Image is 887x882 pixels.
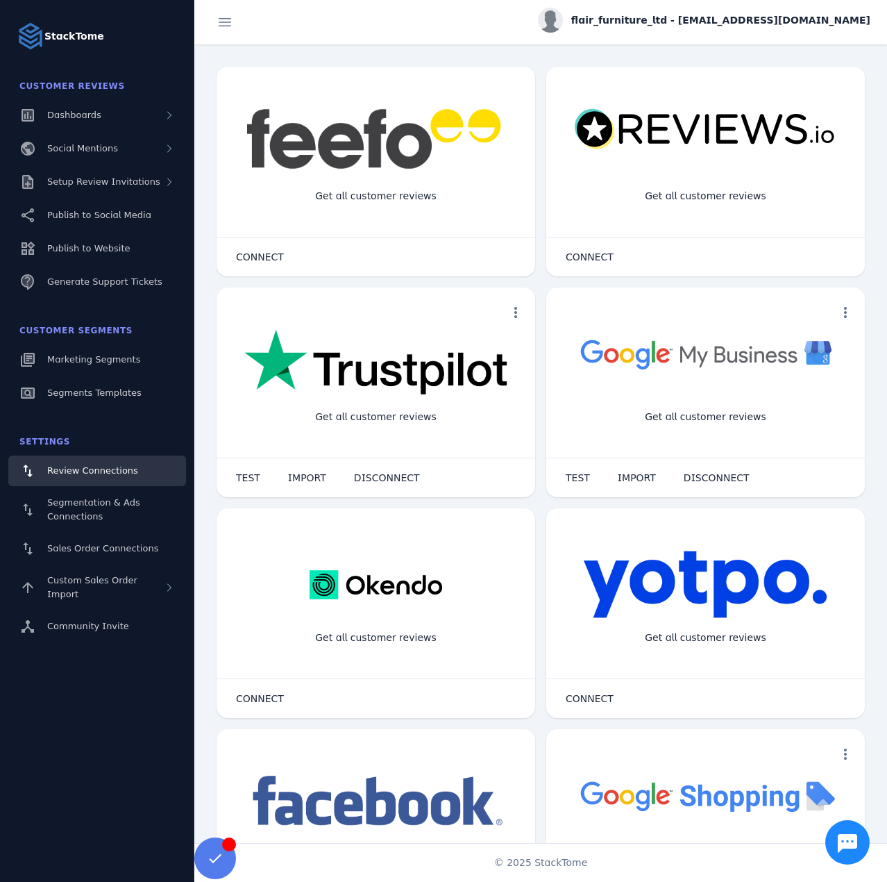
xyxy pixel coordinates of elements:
[8,533,186,564] a: Sales Order Connections
[304,619,448,656] div: Get all customer reviews
[634,178,777,215] div: Get all customer reviews
[47,210,151,220] span: Publish to Social Media
[831,740,859,768] button: more
[244,771,507,833] img: facebook.png
[19,437,70,447] span: Settings
[236,694,284,704] span: CONNECT
[634,399,777,435] div: Get all customer reviews
[670,464,763,492] button: DISCONNECT
[574,771,837,820] img: googleshopping.png
[236,252,284,262] span: CONNECT
[8,233,186,264] a: Publish to Website
[8,456,186,486] a: Review Connections
[8,200,186,231] a: Publish to Social Media
[47,276,162,287] span: Generate Support Tickets
[244,329,507,397] img: trustpilot.png
[47,143,118,153] span: Social Mentions
[304,399,448,435] div: Get all customer reviews
[304,178,448,215] div: Get all customer reviews
[236,473,260,483] span: TEST
[47,621,129,631] span: Community Invite
[47,354,140,365] span: Marketing Segments
[566,473,590,483] span: TEST
[552,685,627,713] button: CONNECT
[47,465,138,476] span: Review Connections
[47,388,142,398] span: Segments Templates
[8,344,186,375] a: Marketing Segments
[604,464,670,492] button: IMPORT
[552,243,627,271] button: CONNECT
[310,550,442,619] img: okendo.webp
[623,840,787,877] div: Import Products from Google
[47,110,101,120] span: Dashboards
[354,473,420,483] span: DISCONNECT
[340,464,434,492] button: DISCONNECT
[19,81,125,91] span: Customer Reviews
[274,464,340,492] button: IMPORT
[571,13,870,28] span: flair_furniture_ltd - [EMAIL_ADDRESS][DOMAIN_NAME]
[17,22,44,50] img: Logo image
[8,267,186,297] a: Generate Support Tickets
[8,611,186,642] a: Community Invite
[8,378,186,408] a: Segments Templates
[684,473,750,483] span: DISCONNECT
[222,243,298,271] button: CONNECT
[47,176,160,187] span: Setup Review Invitations
[494,856,588,870] span: © 2025 StackTome
[634,619,777,656] div: Get all customer reviews
[538,8,563,33] img: profile.jpg
[618,473,656,483] span: IMPORT
[44,29,104,44] strong: StackTome
[583,550,828,619] img: yotpo.png
[831,299,859,326] button: more
[47,543,158,554] span: Sales Order Connections
[47,243,130,253] span: Publish to Website
[288,473,326,483] span: IMPORT
[222,685,298,713] button: CONNECT
[244,108,507,169] img: feefo.png
[8,489,186,531] a: Segmentation & Ads Connections
[222,464,274,492] button: TEST
[566,694,614,704] span: CONNECT
[47,575,137,599] span: Custom Sales Order Import
[574,329,837,378] img: googlebusiness.png
[47,497,140,522] span: Segmentation & Ads Connections
[19,326,133,335] span: Customer Segments
[538,8,870,33] button: flair_furniture_ltd - [EMAIL_ADDRESS][DOMAIN_NAME]
[574,108,837,151] img: reviewsio.svg
[566,252,614,262] span: CONNECT
[552,464,604,492] button: TEST
[502,299,530,326] button: more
